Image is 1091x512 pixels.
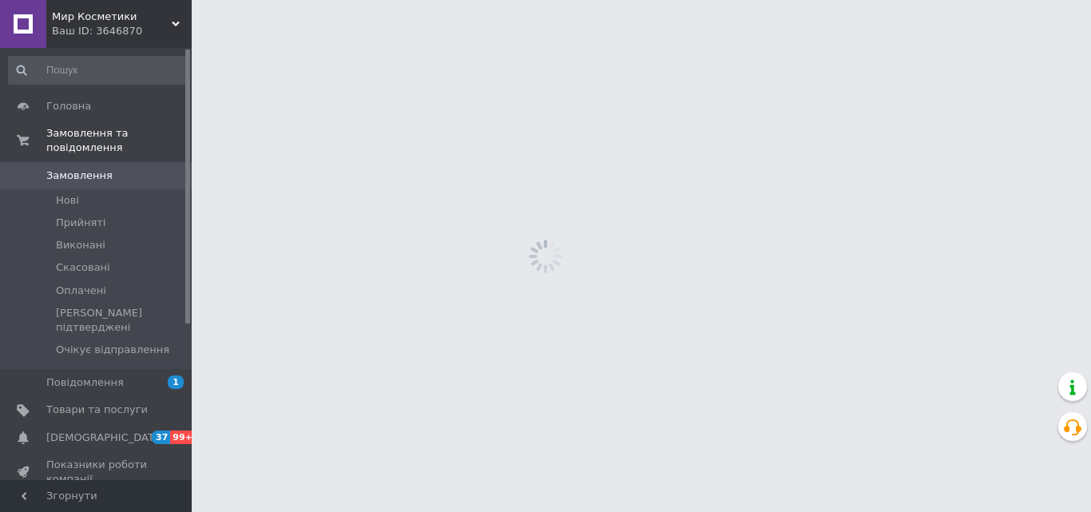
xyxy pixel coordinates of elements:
span: Очікує відправлення [56,343,169,357]
input: Пошук [8,56,188,85]
span: Виконані [56,238,105,252]
span: 99+ [170,431,196,444]
span: Замовлення та повідомлення [46,126,192,155]
span: Повідомлення [46,375,124,390]
div: Ваш ID: 3646870 [52,24,192,38]
span: Нові [56,193,79,208]
span: Головна [46,99,91,113]
span: Оплачені [56,284,106,298]
span: 37 [152,431,170,444]
span: [DEMOGRAPHIC_DATA] [46,431,165,445]
span: Товари та послуги [46,403,148,417]
span: Замовлення [46,169,113,183]
span: Показники роботи компанії [46,458,148,486]
span: 1 [168,375,184,389]
span: [PERSON_NAME] підтверджені [56,306,187,335]
span: Мир Косметики [52,10,172,24]
span: Скасовані [56,260,110,275]
span: Прийняті [56,216,105,230]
